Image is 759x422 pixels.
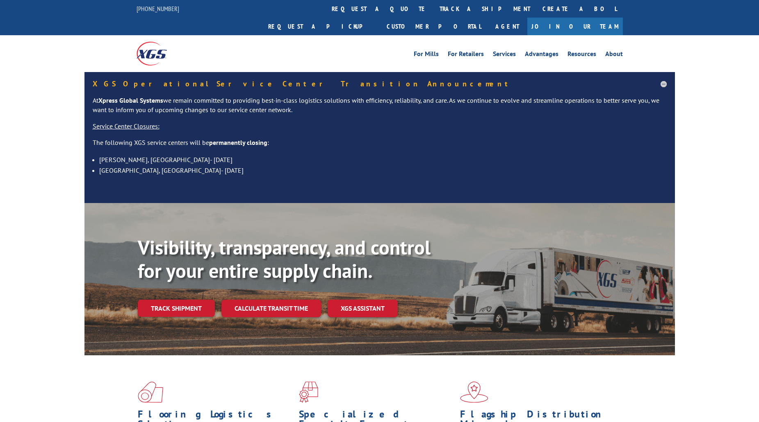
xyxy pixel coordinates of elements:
[93,96,667,122] p: At we remain committed to providing best-in-class logistics solutions with efficiency, reliabilit...
[605,51,623,60] a: About
[487,18,527,35] a: Agent
[262,18,381,35] a: Request a pickup
[138,381,163,403] img: xgs-icon-total-supply-chain-intelligence-red
[209,138,267,147] strong: permanently closing
[221,300,321,317] a: Calculate transit time
[525,51,558,60] a: Advantages
[568,51,596,60] a: Resources
[99,165,667,176] li: [GEOGRAPHIC_DATA], [GEOGRAPHIC_DATA]- [DATE]
[93,122,160,130] u: Service Center Closures:
[299,381,318,403] img: xgs-icon-focused-on-flooring-red
[99,154,667,165] li: [PERSON_NAME], [GEOGRAPHIC_DATA]- [DATE]
[93,138,667,154] p: The following XGS service centers will be :
[138,300,215,317] a: Track shipment
[527,18,623,35] a: Join Our Team
[460,381,488,403] img: xgs-icon-flagship-distribution-model-red
[98,96,163,104] strong: Xpress Global Systems
[493,51,516,60] a: Services
[328,300,398,317] a: XGS ASSISTANT
[137,5,179,13] a: [PHONE_NUMBER]
[448,51,484,60] a: For Retailers
[93,80,667,88] h5: XGS Operational Service Center Transition Announcement
[381,18,487,35] a: Customer Portal
[138,235,431,284] b: Visibility, transparency, and control for your entire supply chain.
[414,51,439,60] a: For Mills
